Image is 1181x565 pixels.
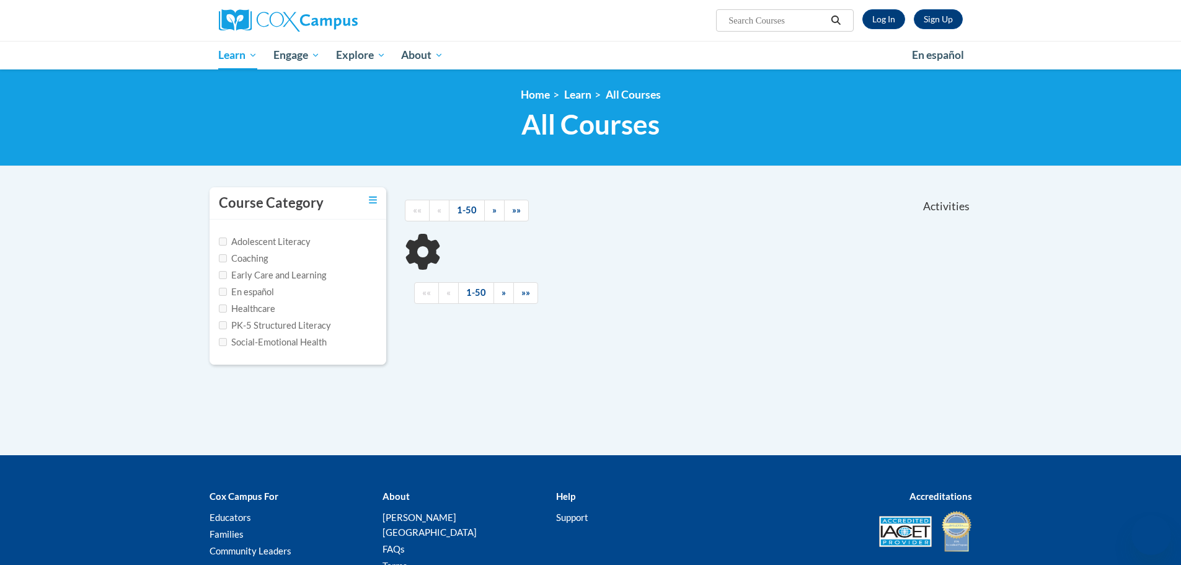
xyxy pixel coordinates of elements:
a: Educators [210,512,251,523]
span: En español [912,48,964,61]
span: « [437,205,441,215]
a: Explore [328,41,394,69]
span: Explore [336,48,386,63]
a: End [513,282,538,304]
a: Engage [265,41,328,69]
a: Learn [211,41,266,69]
span: «« [422,287,431,298]
img: IDA® Accredited [941,510,972,553]
a: 1-50 [458,282,494,304]
span: »» [521,287,530,298]
button: Search [826,13,845,28]
input: Checkbox for Options [219,338,227,346]
a: Families [210,528,244,540]
a: FAQs [383,543,405,554]
a: Next [493,282,514,304]
span: «« [413,205,422,215]
input: Checkbox for Options [219,238,227,246]
a: About [393,41,451,69]
label: Healthcare [219,302,275,316]
span: »» [512,205,521,215]
div: Main menu [200,41,981,69]
a: Begining [414,282,439,304]
a: All Courses [606,88,661,101]
input: Checkbox for Options [219,271,227,279]
a: 1-50 [449,200,485,221]
label: Adolescent Literacy [219,235,311,249]
span: Learn [218,48,257,63]
a: Toggle collapse [369,194,377,207]
b: Help [556,491,575,502]
a: Log In [862,9,905,29]
label: PK-5 Structured Literacy [219,319,331,332]
input: Checkbox for Options [219,305,227,313]
span: About [401,48,443,63]
a: Next [484,200,505,221]
span: Activities [923,200,970,213]
label: En español [219,285,274,299]
input: Search Courses [727,13,826,28]
label: Coaching [219,252,268,265]
span: All Courses [521,108,660,141]
a: Support [556,512,588,523]
img: Cox Campus [219,9,358,32]
b: About [383,491,410,502]
a: Previous [438,282,459,304]
span: » [502,287,506,298]
a: En español [904,42,972,68]
a: Learn [564,88,591,101]
span: Engage [273,48,320,63]
a: End [504,200,529,221]
input: Checkbox for Options [219,288,227,296]
a: Home [521,88,550,101]
label: Social-Emotional Health [219,336,327,349]
span: « [446,287,451,298]
span: » [492,205,497,215]
img: Accredited IACET® Provider [879,516,932,547]
a: Begining [405,200,430,221]
label: Early Care and Learning [219,269,326,282]
a: Previous [429,200,449,221]
a: Community Leaders [210,545,291,556]
a: Register [914,9,963,29]
h3: Course Category [219,194,324,213]
input: Checkbox for Options [219,321,227,329]
b: Accreditations [909,491,972,502]
iframe: Button to launch messaging window [1131,515,1171,555]
b: Cox Campus For [210,491,278,502]
a: Cox Campus [219,9,454,32]
a: [PERSON_NAME][GEOGRAPHIC_DATA] [383,512,477,538]
input: Checkbox for Options [219,254,227,262]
